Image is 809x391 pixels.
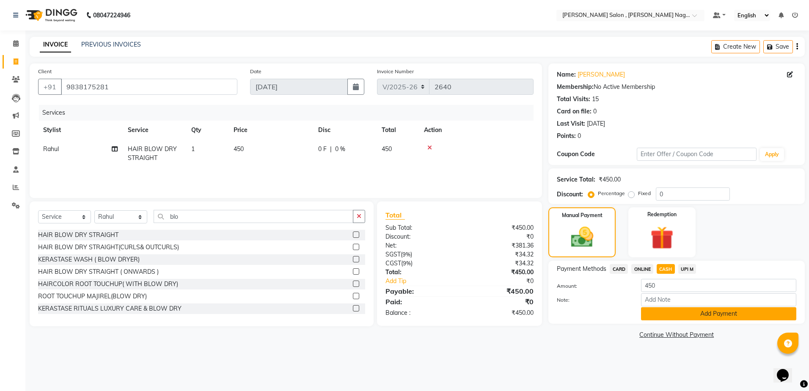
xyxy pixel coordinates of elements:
[564,224,600,250] img: _cash.svg
[191,145,195,153] span: 1
[382,145,392,153] span: 450
[38,68,52,75] label: Client
[578,132,581,140] div: 0
[385,259,401,267] span: CGST
[38,304,182,313] div: KERASTASE RITUALS LUXURY CARE & BLOW DRY
[379,268,460,277] div: Total:
[641,279,796,292] input: Amount
[599,175,621,184] div: ₹450.00
[81,41,141,48] a: PREVIOUS INVOICES
[379,250,460,259] div: ( )
[38,121,123,140] th: Stylist
[557,83,594,91] div: Membership:
[419,121,534,140] th: Action
[39,105,540,121] div: Services
[760,148,784,161] button: Apply
[379,259,460,268] div: ( )
[38,280,178,289] div: HAIRCOLOR ROOT TOUCHUP( WITH BLOW DRY)
[557,190,583,199] div: Discount:
[557,264,606,273] span: Payment Methods
[643,223,681,252] img: _gift.svg
[335,145,345,154] span: 0 %
[228,121,313,140] th: Price
[403,260,411,267] span: 9%
[631,264,653,274] span: ONLINE
[557,95,590,104] div: Total Visits:
[460,297,540,307] div: ₹0
[38,243,179,252] div: HAIR BLOW DRY STRAIGHT(CURLS& OUTCURLS)
[647,211,677,218] label: Redemption
[379,286,460,296] div: Payable:
[379,297,460,307] div: Paid:
[379,232,460,241] div: Discount:
[473,277,540,286] div: ₹0
[318,145,327,154] span: 0 F
[641,307,796,320] button: Add Payment
[550,330,803,339] a: Continue Without Payment
[313,121,377,140] th: Disc
[641,293,796,306] input: Add Note
[234,145,244,153] span: 450
[460,308,540,317] div: ₹450.00
[578,70,625,79] a: [PERSON_NAME]
[638,190,651,197] label: Fixed
[61,79,237,95] input: Search by Name/Mobile/Email/Code
[128,145,177,162] span: HAIR BLOW DRY STRAIGHT
[637,148,757,161] input: Enter Offer / Coupon Code
[22,3,80,27] img: logo
[40,37,71,52] a: INVOICE
[460,250,540,259] div: ₹34.32
[186,121,228,140] th: Qty
[330,145,332,154] span: |
[593,107,597,116] div: 0
[38,267,159,276] div: HAIR BLOW DRY STRAIGHT ( ONWARDS )
[557,70,576,79] div: Name:
[587,119,605,128] div: [DATE]
[557,119,585,128] div: Last Visit:
[550,296,635,304] label: Note:
[460,223,540,232] div: ₹450.00
[38,292,147,301] div: ROOT TOUCHUP MAJIREL(BLOW DRY)
[557,132,576,140] div: Points:
[592,95,599,104] div: 15
[557,83,796,91] div: No Active Membership
[460,286,540,296] div: ₹450.00
[460,232,540,241] div: ₹0
[557,107,592,116] div: Card on file:
[385,211,405,220] span: Total
[678,264,696,274] span: UPI M
[379,308,460,317] div: Balance :
[38,255,140,264] div: KERASTASE WASH ( BLOW DRYER)
[711,40,760,53] button: Create New
[763,40,793,53] button: Save
[38,79,62,95] button: +91
[657,264,675,274] span: CASH
[550,282,635,290] label: Amount:
[377,68,414,75] label: Invoice Number
[38,231,118,240] div: HAIR BLOW DRY STRAIGHT
[562,212,603,219] label: Manual Payment
[377,121,419,140] th: Total
[460,241,540,250] div: ₹381.36
[557,150,637,159] div: Coupon Code
[610,264,628,274] span: CARD
[379,223,460,232] div: Sub Total:
[93,3,130,27] b: 08047224946
[460,259,540,268] div: ₹34.32
[460,268,540,277] div: ₹450.00
[379,241,460,250] div: Net:
[154,210,353,223] input: Search or Scan
[43,145,59,153] span: Rahul
[250,68,261,75] label: Date
[557,175,595,184] div: Service Total:
[385,251,401,258] span: SGST
[123,121,186,140] th: Service
[379,277,473,286] a: Add Tip
[402,251,410,258] span: 9%
[773,357,801,383] iframe: chat widget
[598,190,625,197] label: Percentage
